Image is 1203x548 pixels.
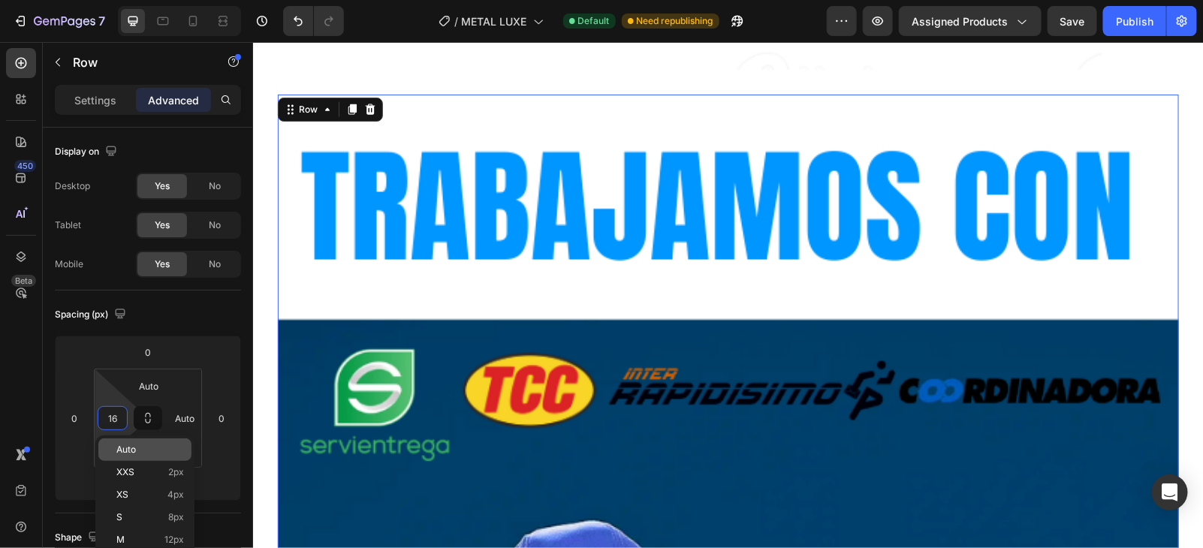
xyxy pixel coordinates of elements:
[455,14,459,29] span: /
[209,218,221,232] span: No
[98,12,105,30] p: 7
[155,179,170,193] span: Yes
[155,218,170,232] span: Yes
[133,341,163,363] input: 0
[55,257,83,271] div: Mobile
[253,42,1203,548] iframe: Design area
[74,92,116,108] p: Settings
[148,92,199,108] p: Advanced
[55,142,120,162] div: Display on
[6,6,112,36] button: 7
[283,6,344,36] div: Undo/Redo
[55,179,90,193] div: Desktop
[55,218,81,232] div: Tablet
[55,305,129,325] div: Spacing (px)
[578,14,610,28] span: Default
[63,407,86,429] input: 0
[168,512,184,522] span: 8px
[210,407,233,429] input: 0
[209,179,221,193] span: No
[899,6,1042,36] button: Assigned Products
[155,257,170,271] span: Yes
[134,375,164,397] input: auto
[1152,474,1188,510] div: Open Intercom Messenger
[637,14,713,28] span: Need republishing
[11,275,36,287] div: Beta
[462,14,527,29] span: METAL LUXE
[73,53,200,71] p: Row
[1116,14,1153,29] div: Publish
[1060,15,1085,28] span: Save
[209,257,221,271] span: No
[116,534,125,545] span: M
[116,512,122,522] span: S
[14,160,36,172] div: 450
[55,528,103,548] div: Shape
[173,407,196,429] input: auto
[1048,6,1097,36] button: Save
[101,407,124,429] input: l
[1103,6,1166,36] button: Publish
[912,14,1008,29] span: Assigned Products
[164,534,184,545] span: 12px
